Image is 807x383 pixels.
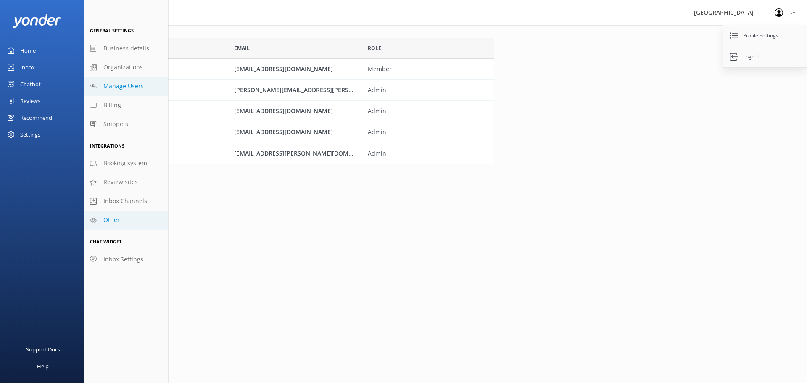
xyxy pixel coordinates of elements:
[84,173,168,192] a: Review sites
[234,65,333,73] span: [EMAIL_ADDRESS][DOMAIN_NAME]
[368,127,488,137] span: Admin
[20,109,52,126] div: Recommend
[103,177,138,187] span: Review sites
[84,115,168,134] a: Snippets
[84,154,168,173] a: Booking system
[368,85,488,95] span: Admin
[20,126,40,143] div: Settings
[234,44,250,52] span: Email
[103,119,128,129] span: Snippets
[84,58,168,77] a: Organizations
[90,27,134,34] span: General Settings
[37,358,49,375] div: Help
[103,255,143,264] span: Inbox Settings
[90,238,121,245] span: Chat Widget
[94,59,494,164] div: grid
[84,77,168,96] a: Manage Users
[26,341,60,358] div: Support Docs
[20,92,40,109] div: Reviews
[103,158,147,168] span: Booking system
[234,86,428,94] span: [PERSON_NAME][EMAIL_ADDRESS][PERSON_NAME][DOMAIN_NAME]
[20,42,36,59] div: Home
[368,64,488,74] span: Member
[84,96,168,115] a: Billing
[84,39,168,58] a: Business details
[103,44,149,53] span: Business details
[368,149,488,158] span: Admin
[90,143,124,149] span: Integrations
[103,82,144,91] span: Manage Users
[20,76,41,92] div: Chatbot
[103,215,120,225] span: Other
[234,128,333,136] span: [EMAIL_ADDRESS][DOMAIN_NAME]
[84,211,168,230] a: Other
[103,63,143,72] span: Organizations
[234,149,380,157] span: [EMAIL_ADDRESS][PERSON_NAME][DOMAIN_NAME]
[13,14,61,28] img: yonder-white-logo.png
[368,44,381,52] span: Role
[234,107,333,115] span: [EMAIL_ADDRESS][DOMAIN_NAME]
[84,250,168,269] a: Inbox Settings
[103,100,121,110] span: Billing
[103,196,147,206] span: Inbox Channels
[84,192,168,211] a: Inbox Channels
[20,59,35,76] div: Inbox
[368,106,488,116] span: Admin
